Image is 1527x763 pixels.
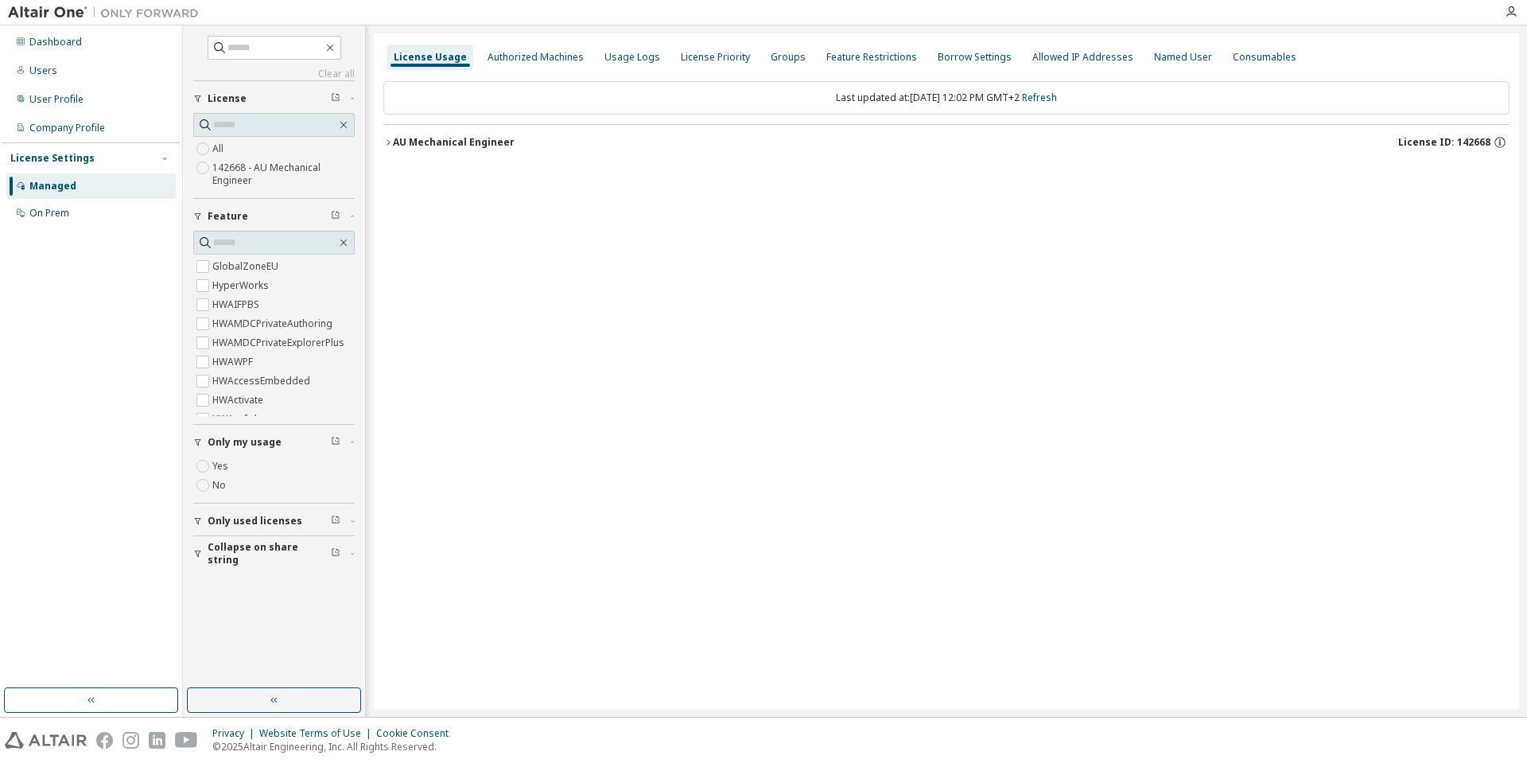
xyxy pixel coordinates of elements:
[383,81,1510,115] div: Last updated at: [DATE] 12:02 PM GMT+2
[212,333,348,352] label: HWAMDCPrivateExplorerPlus
[208,436,282,449] span: Only my usage
[681,51,750,64] div: License Priority
[212,391,266,410] label: HWActivate
[29,180,76,193] div: Managed
[259,727,376,740] div: Website Terms of Use
[1022,91,1057,104] a: Refresh
[1398,136,1490,149] span: License ID: 142668
[212,139,227,158] label: All
[376,727,458,740] div: Cookie Consent
[394,51,467,64] div: License Usage
[212,276,272,295] label: HyperWorks
[212,257,282,276] label: GlobalZoneEU
[5,732,87,749] img: altair_logo.svg
[212,295,262,314] label: HWAIFPBS
[208,92,247,105] span: License
[208,541,331,566] span: Collapse on share string
[1233,51,1296,64] div: Consumables
[122,732,139,749] img: instagram.svg
[29,36,82,49] div: Dashboard
[488,51,584,64] div: Authorized Machines
[212,314,336,333] label: HWAMDCPrivateAuthoring
[193,504,355,539] button: Only used licenses
[938,51,1012,64] div: Borrow Settings
[29,93,84,106] div: User Profile
[771,51,806,64] div: Groups
[331,515,340,527] span: Clear filter
[29,207,69,220] div: On Prem
[212,372,313,391] label: HWAccessEmbedded
[826,51,917,64] div: Feature Restrictions
[212,740,458,753] p: © 2025 Altair Engineering, Inc. All Rights Reserved.
[331,436,340,449] span: Clear filter
[193,81,355,116] button: License
[331,210,340,223] span: Clear filter
[212,476,229,495] label: No
[1032,51,1133,64] div: Allowed IP Addresses
[212,457,231,476] label: Yes
[212,727,259,740] div: Privacy
[193,199,355,234] button: Feature
[212,158,355,190] label: 142668 - AU Mechanical Engineer
[208,210,248,223] span: Feature
[193,68,355,80] a: Clear all
[29,122,105,134] div: Company Profile
[149,732,165,749] img: linkedin.svg
[8,5,207,21] img: Altair One
[10,152,95,165] div: License Settings
[393,136,515,149] div: AU Mechanical Engineer
[212,352,256,372] label: HWAWPF
[175,732,198,749] img: youtube.svg
[331,92,340,105] span: Clear filter
[212,410,263,429] label: HWAcufwh
[1154,51,1212,64] div: Named User
[193,425,355,460] button: Only my usage
[383,125,1510,160] button: AU Mechanical EngineerLicense ID: 142668
[208,515,302,527] span: Only used licenses
[29,64,57,77] div: Users
[96,732,113,749] img: facebook.svg
[331,547,340,560] span: Clear filter
[604,51,660,64] div: Usage Logs
[193,536,355,571] button: Collapse on share string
